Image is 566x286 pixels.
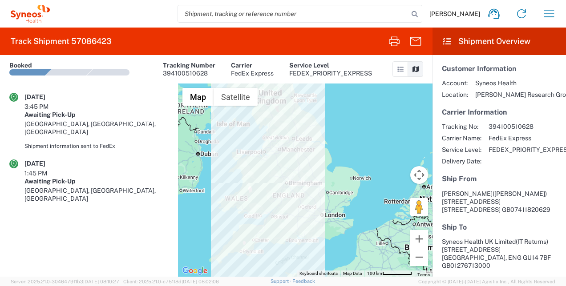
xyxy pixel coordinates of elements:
button: Map camera controls [410,166,428,184]
div: [DATE] [24,159,69,167]
button: Map Data [343,270,362,277]
img: Google [180,265,210,277]
div: 1:45 PM [24,169,69,177]
a: Terms [417,272,430,277]
span: Copyright © [DATE]-[DATE] Agistix Inc., All Rights Reserved [418,278,555,286]
address: [STREET_ADDRESS] GB [442,190,557,214]
span: [STREET_ADDRESS] [442,198,501,205]
div: [DATE] [24,93,69,101]
span: Client: 2025.21.0-c751f8d [123,279,219,284]
button: Keyboard shortcuts [299,270,338,277]
span: Location: [442,91,468,99]
a: Feedback [292,278,315,284]
div: Service Level [289,61,372,69]
span: 100 km [367,271,382,276]
input: Shipment, tracking or reference number [178,5,408,22]
span: Service Level: [442,146,481,154]
address: [GEOGRAPHIC_DATA], ENG GU14 7BF GB [442,238,557,270]
button: Show street map [182,88,214,106]
span: [DATE] 08:10:27 [83,279,119,284]
span: [DATE] 08:02:06 [182,279,219,284]
header: Shipment Overview [433,28,566,55]
h5: Ship From [442,175,557,183]
span: Server: 2025.21.0-3046479f1b3 [11,279,119,284]
a: Open this area in Google Maps (opens a new window) [180,265,210,277]
span: Delivery Date: [442,157,481,165]
div: FedEx Express [231,69,274,77]
span: Account: [442,79,468,87]
div: [GEOGRAPHIC_DATA], [GEOGRAPHIC_DATA], [GEOGRAPHIC_DATA] [24,120,169,136]
h5: Customer Information [442,64,557,73]
a: Support [271,278,293,284]
button: Drag Pegman onto the map to open Street View [410,198,428,216]
div: Booked [9,61,32,69]
div: Shipment information sent to FedEx [24,142,169,150]
button: Zoom out [410,248,428,266]
span: [PERSON_NAME] [429,10,480,18]
div: Awaiting Pick-Up [24,177,169,185]
span: 01276713000 [450,262,490,269]
div: 394100510628 [163,69,215,77]
div: [GEOGRAPHIC_DATA], [GEOGRAPHIC_DATA], [GEOGRAPHIC_DATA] [24,187,169,203]
button: Zoom in [410,230,428,248]
div: Tracking Number [163,61,215,69]
span: 07411820629 [510,206,550,213]
span: Syneos Health UK Limited [STREET_ADDRESS] [442,238,548,253]
span: Carrier Name: [442,134,481,142]
button: Show satellite imagery [214,88,258,106]
h5: Carrier Information [442,108,557,116]
span: ([PERSON_NAME]) [493,190,547,197]
h5: Ship To [442,223,557,231]
span: (IT Returns) [516,238,548,245]
h2: Track Shipment 57086423 [11,36,112,47]
button: Map Scale: 100 km per 63 pixels [364,270,415,277]
div: 3:45 PM [24,103,69,111]
div: Awaiting Pick-Up [24,111,169,119]
span: [PERSON_NAME] [442,190,493,197]
span: Tracking No: [442,123,481,131]
div: FEDEX_PRIORITY_EXPRESS [289,69,372,77]
div: Carrier [231,61,274,69]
